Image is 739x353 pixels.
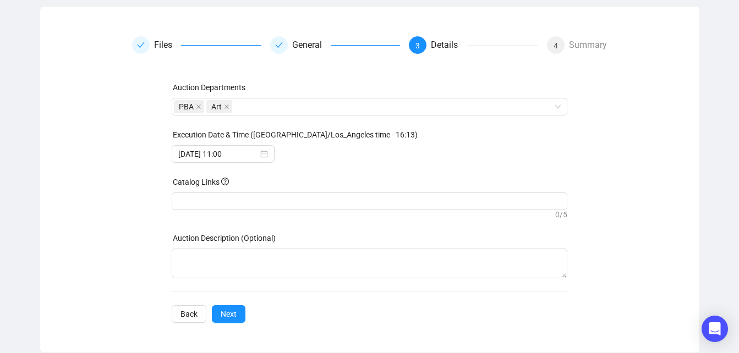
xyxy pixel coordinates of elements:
div: Details [431,36,467,54]
span: close [224,104,229,109]
div: Open Intercom Messenger [702,316,728,342]
span: Art [211,101,222,113]
div: Files [154,36,181,54]
span: PBA [174,100,204,113]
button: Next [212,305,245,323]
span: close [196,104,201,109]
div: Summary [569,36,607,54]
div: General [292,36,331,54]
input: Select date [178,148,258,160]
span: check [275,41,283,49]
span: Art [206,100,232,113]
div: 4Summary [547,36,607,54]
label: Execution Date & Time (America/Los_Angeles time - 16:13) [173,130,418,139]
span: Catalog Links [173,178,229,186]
div: General [270,36,399,54]
div: 0 / 5 [172,210,567,219]
label: Auction Description (Optional) [173,234,276,242]
div: Files [132,36,261,54]
span: question-circle [221,178,229,185]
span: 4 [554,41,558,50]
label: Auction Departments [173,83,245,92]
div: 3Details [409,36,538,54]
button: Back [172,305,206,323]
span: check [137,41,145,49]
span: 3 [415,41,420,50]
span: PBA [179,101,194,113]
span: Back [180,308,198,320]
span: Next [221,308,237,320]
